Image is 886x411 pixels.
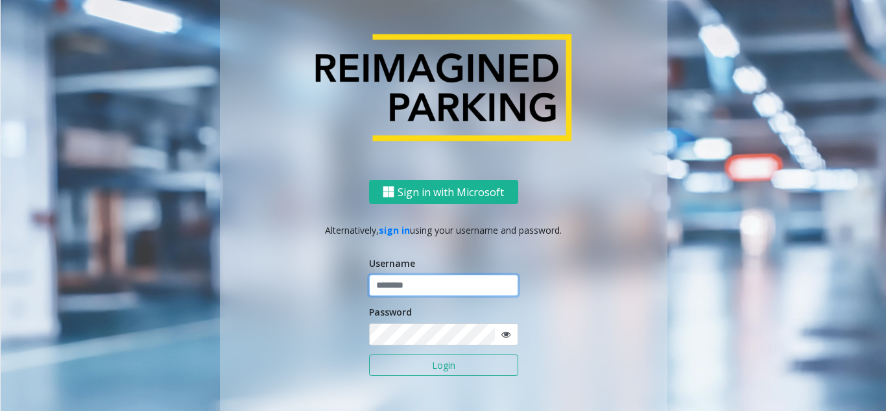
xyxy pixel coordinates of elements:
p: Alternatively, using your username and password. [233,223,654,237]
label: Username [369,256,415,270]
label: Password [369,305,412,319]
button: Login [369,355,518,377]
a: sign in [379,224,410,236]
button: Sign in with Microsoft [369,180,518,204]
